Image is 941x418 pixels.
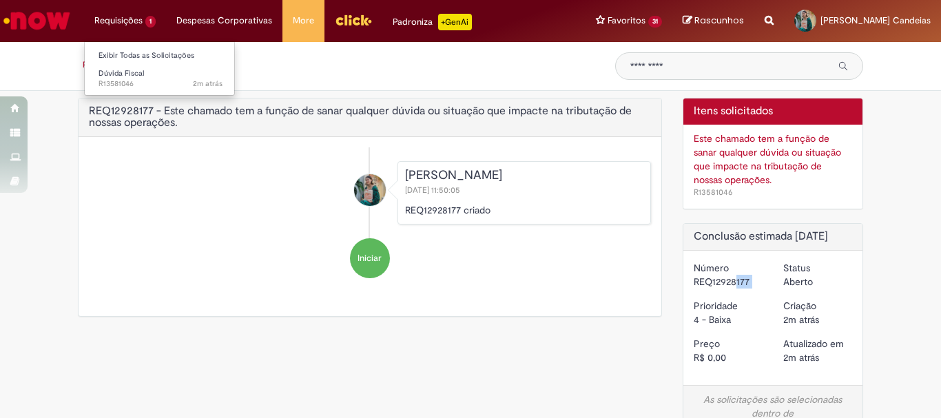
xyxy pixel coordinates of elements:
[293,14,314,28] span: More
[783,351,852,364] div: 30/09/2025 11:50:06
[99,68,144,79] span: Dúvida Fiscal
[1,7,72,34] img: ServiceNow
[783,351,819,364] span: 2m atrás
[694,313,763,326] div: 4 - Baixa
[694,231,853,243] h2: Conclusão estimada [DATE]
[694,261,729,275] label: Número
[335,10,372,30] img: click_logo_yellow_360x200.png
[405,203,643,217] p: REQ12928177 criado
[145,16,156,28] span: 1
[608,14,645,28] span: Favoritos
[783,313,852,326] div: 30/09/2025 11:50:05
[85,66,236,92] a: Aberto R13581046 : Dúvida Fiscal
[694,105,853,118] h2: Itens solicitados
[820,14,931,26] span: [PERSON_NAME] Candeias
[683,14,744,28] a: Rascunhos
[694,187,733,198] span: R13581046
[694,187,733,198] span: Número
[176,14,272,28] span: Despesas Corporativas
[99,79,223,90] span: R13581046
[84,41,235,96] ul: Requisições
[78,52,594,78] ul: Trilhas de página
[193,79,223,89] time: 30/09/2025 11:50:06
[783,275,852,289] div: Aberto
[83,59,130,70] a: Página inicial
[85,48,236,63] a: Exibir Todas as Solicitações
[783,313,819,326] time: 30/09/2025 11:50:05
[694,337,720,351] label: Preço
[783,313,819,326] span: 2m atrás
[694,132,853,198] a: Este chamado tem a função de sanar qualquer dúvida ou situação que impacte na tributação de nossa...
[694,299,738,313] label: Prioridade
[393,14,472,30] div: Padroniza
[783,299,816,313] label: Criação
[783,337,844,351] label: Atualizado em
[438,14,472,30] p: +GenAi
[193,79,223,89] span: 2m atrás
[694,275,763,289] div: REQ12928177
[405,185,463,196] span: [DATE] 11:50:05
[783,261,810,275] label: Status
[358,252,382,265] span: Iniciar
[94,14,143,28] span: Requisições
[89,147,651,292] ul: Histórico de tíquete
[694,132,853,187] div: Este chamado tem a função de sanar qualquer dúvida ou situação que impacte na tributação de nossa...
[694,351,763,364] div: R$ 0,00
[694,14,744,27] span: Rascunhos
[354,174,386,206] div: Amanda Caroline da Costa Candeias
[648,16,662,28] span: 31
[405,169,643,182] div: [PERSON_NAME]
[89,105,651,129] h2: REQ12928177 - Este chamado tem a função de sanar qualquer dúvida ou situação que impacte na tribu...
[89,161,651,224] li: Amanda Caroline da Costa Candeias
